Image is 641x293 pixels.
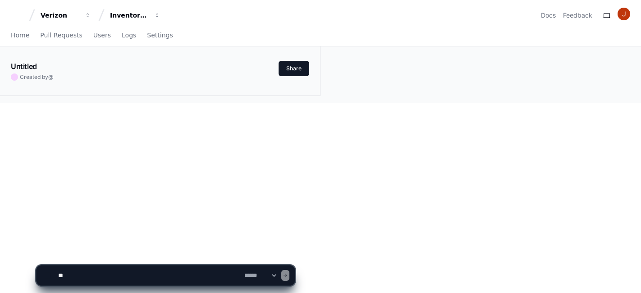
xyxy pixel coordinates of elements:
a: Docs [541,11,556,20]
span: Pull Requests [40,32,82,38]
a: Logs [122,25,136,46]
button: Verizon [37,7,95,23]
img: ACg8ocJ4YYGVzPJmCBJXjVBO6y9uQl7Pwsjj0qszvW3glTrzzpda8g=s96-c [618,8,630,20]
div: Inventory Management [110,11,149,20]
a: Settings [147,25,173,46]
a: Users [93,25,111,46]
div: Verizon [41,11,79,20]
button: Inventory Management [106,7,164,23]
span: Home [11,32,29,38]
h1: Untitled [11,61,37,72]
span: Settings [147,32,173,38]
a: Pull Requests [40,25,82,46]
span: @ [48,73,54,80]
span: Created by [20,73,54,81]
button: Share [279,61,309,76]
span: Users [93,32,111,38]
span: Logs [122,32,136,38]
a: Home [11,25,29,46]
button: Feedback [563,11,592,20]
